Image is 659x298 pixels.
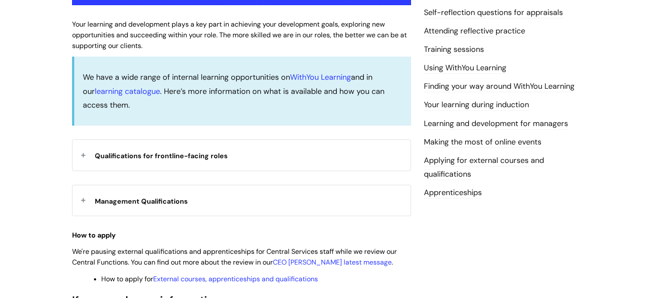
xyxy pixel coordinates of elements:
[424,7,563,18] a: Self-reflection questions for appraisals
[72,231,116,240] strong: How to apply
[153,274,318,283] a: External courses, apprenticeships and qualifications
[72,247,397,267] span: We're pausing external qualifications and apprenticeships for Central Services staff while we rev...
[424,99,529,111] a: Your learning during induction
[101,274,318,283] span: How to apply for
[95,151,228,160] span: Qualifications for frontline-facing roles
[424,118,568,129] a: Learning and development for managers
[290,72,351,82] a: WithYou Learning
[424,26,525,37] a: Attending reflective practice
[83,70,402,112] p: We have a wide range of internal learning opportunities on and in our . Here’s more information o...
[424,155,544,180] a: Applying for external courses and qualifications
[95,86,160,96] a: learning catalogue
[424,63,506,74] a: Using WithYou Learning
[424,81,574,92] a: Finding your way around WithYou Learning
[95,197,188,206] span: Management Qualifications
[424,137,541,148] a: Making the most of online events
[273,258,392,267] a: CEO [PERSON_NAME] latest message
[424,187,482,199] a: Apprenticeships
[424,44,484,55] a: Training sessions
[72,20,407,50] span: Your learning and development plays a key part in achieving your development goals, exploring new...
